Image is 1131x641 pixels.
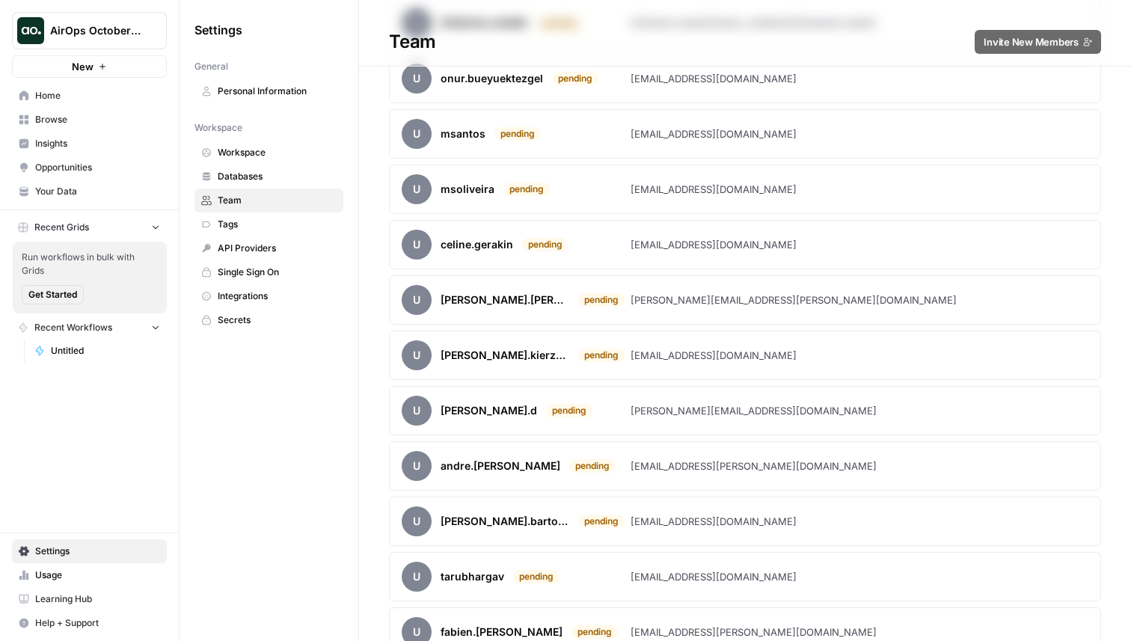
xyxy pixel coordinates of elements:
[402,562,432,592] span: u
[35,113,160,126] span: Browse
[194,165,343,188] a: Databases
[28,339,167,363] a: Untitled
[218,313,337,327] span: Secrets
[218,170,337,183] span: Databases
[441,126,485,141] div: msantos
[578,293,625,307] div: pending
[12,539,167,563] a: Settings
[12,84,167,108] a: Home
[12,563,167,587] a: Usage
[631,514,797,529] div: [EMAIL_ADDRESS][DOMAIN_NAME]
[218,85,337,98] span: Personal Information
[441,403,537,418] div: [PERSON_NAME].d
[218,218,337,231] span: Tags
[12,587,167,611] a: Learning Hub
[631,625,877,640] div: [EMAIL_ADDRESS][PERSON_NAME][DOMAIN_NAME]
[194,79,343,103] a: Personal Information
[631,403,877,418] div: [PERSON_NAME][EMAIL_ADDRESS][DOMAIN_NAME]
[402,285,432,315] span: u
[631,458,877,473] div: [EMAIL_ADDRESS][PERSON_NAME][DOMAIN_NAME]
[12,611,167,635] button: Help + Support
[34,221,89,234] span: Recent Grids
[194,236,343,260] a: API Providers
[402,174,432,204] span: u
[218,146,337,159] span: Workspace
[194,21,242,39] span: Settings
[546,404,592,417] div: pending
[51,344,160,358] span: Untitled
[402,64,432,93] span: u
[12,216,167,239] button: Recent Grids
[441,348,569,363] div: [PERSON_NAME].kierzkowski1
[35,161,160,174] span: Opportunities
[35,89,160,102] span: Home
[578,515,625,528] div: pending
[441,71,543,86] div: onur.bueyuektezgel
[12,12,167,49] button: Workspace: AirOps October Cohort
[12,55,167,78] button: New
[17,17,44,44] img: AirOps October Cohort Logo
[631,292,957,307] div: [PERSON_NAME][EMAIL_ADDRESS][PERSON_NAME][DOMAIN_NAME]
[12,132,167,156] a: Insights
[441,458,560,473] div: andre.[PERSON_NAME]
[402,230,432,260] span: u
[35,616,160,630] span: Help + Support
[35,545,160,558] span: Settings
[218,266,337,279] span: Single Sign On
[578,349,625,362] div: pending
[72,59,94,74] span: New
[35,592,160,606] span: Learning Hub
[22,285,84,304] button: Get Started
[35,185,160,198] span: Your Data
[631,237,797,252] div: [EMAIL_ADDRESS][DOMAIN_NAME]
[218,242,337,255] span: API Providers
[402,506,432,536] span: u
[194,284,343,308] a: Integrations
[552,72,598,85] div: pending
[402,451,432,481] span: u
[402,119,432,149] span: u
[194,188,343,212] a: Team
[631,569,797,584] div: [EMAIL_ADDRESS][DOMAIN_NAME]
[359,30,1131,54] div: Team
[631,348,797,363] div: [EMAIL_ADDRESS][DOMAIN_NAME]
[402,340,432,370] span: u
[631,71,797,86] div: [EMAIL_ADDRESS][DOMAIN_NAME]
[984,34,1079,49] span: Invite New Members
[194,141,343,165] a: Workspace
[441,514,569,529] div: [PERSON_NAME].barton123
[12,108,167,132] a: Browse
[35,137,160,150] span: Insights
[494,127,541,141] div: pending
[503,183,550,196] div: pending
[12,156,167,180] a: Opportunities
[35,568,160,582] span: Usage
[522,238,568,251] div: pending
[50,23,141,38] span: AirOps October Cohort
[22,251,158,277] span: Run workflows in bulk with Grids
[218,289,337,303] span: Integrations
[12,316,167,339] button: Recent Workflows
[28,288,77,301] span: Get Started
[569,459,616,473] div: pending
[194,212,343,236] a: Tags
[194,121,242,135] span: Workspace
[194,60,228,73] span: General
[513,570,560,583] div: pending
[441,292,569,307] div: [PERSON_NAME].[PERSON_NAME]
[441,182,494,197] div: msoliveira
[194,260,343,284] a: Single Sign On
[975,30,1101,54] button: Invite New Members
[194,308,343,332] a: Secrets
[218,194,337,207] span: Team
[441,625,563,640] div: fabien.[PERSON_NAME]
[631,126,797,141] div: [EMAIL_ADDRESS][DOMAIN_NAME]
[441,569,504,584] div: tarubhargav
[441,237,513,252] div: celine.gerakin
[34,321,112,334] span: Recent Workflows
[402,396,432,426] span: u
[12,180,167,203] a: Your Data
[631,182,797,197] div: [EMAIL_ADDRESS][DOMAIN_NAME]
[571,625,618,639] div: pending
